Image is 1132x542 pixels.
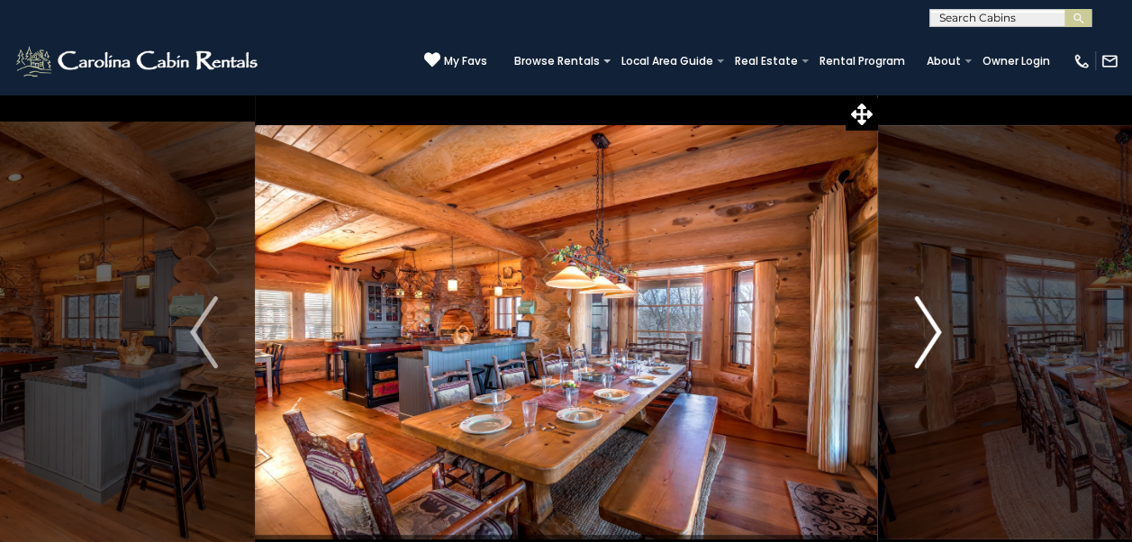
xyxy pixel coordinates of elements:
img: arrow [190,296,217,368]
span: My Favs [444,53,487,69]
a: My Favs [424,51,487,70]
a: Rental Program [811,49,914,74]
a: Local Area Guide [612,49,722,74]
a: Owner Login [974,49,1059,74]
img: phone-regular-white.png [1073,52,1091,70]
a: Real Estate [726,49,807,74]
a: Browse Rentals [505,49,609,74]
a: About [918,49,970,74]
img: mail-regular-white.png [1100,52,1118,70]
img: arrow [914,296,941,368]
img: White-1-2.png [14,43,263,79]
